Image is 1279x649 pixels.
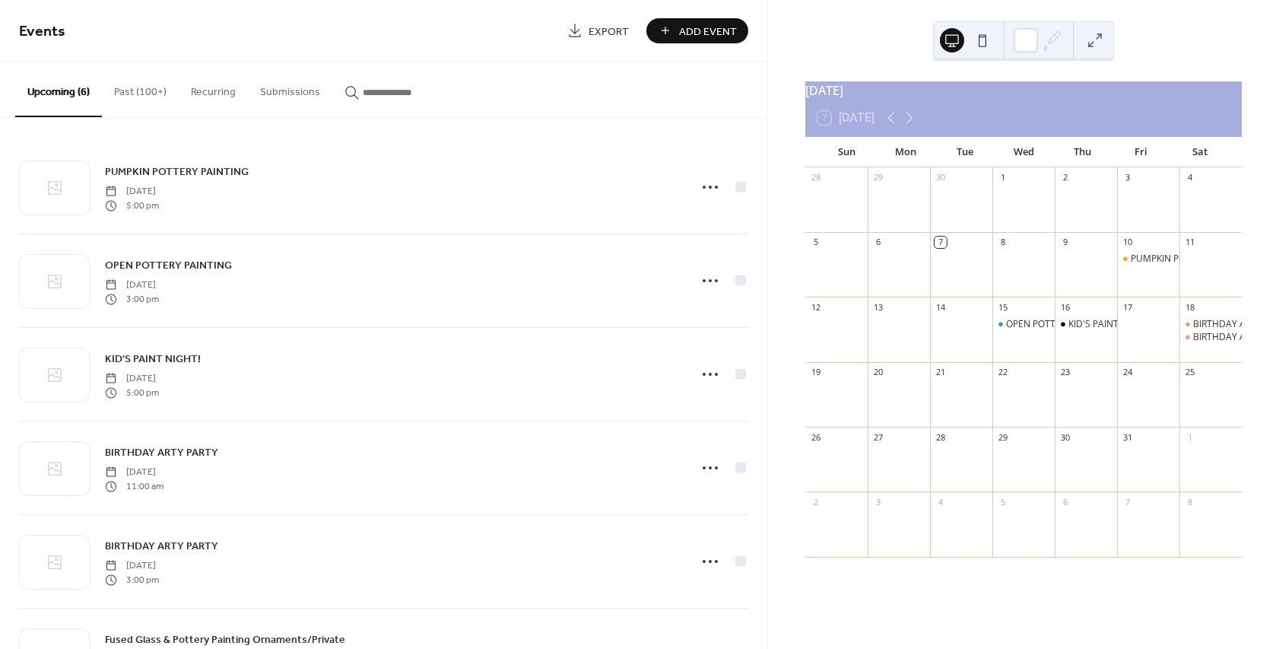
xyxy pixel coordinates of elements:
[810,431,821,443] div: 26
[1122,431,1133,443] div: 31
[872,301,884,313] div: 13
[872,496,884,507] div: 3
[105,292,159,306] span: 3:00 pm
[1006,318,1116,331] div: OPEN POTTERY PAINTING
[589,24,629,40] span: Export
[105,352,201,367] span: KID'S PAINT NIGHT!
[992,318,1055,331] div: OPEN POTTERY PAINTING
[1184,172,1195,183] div: 4
[105,386,159,399] span: 5:00 pm
[179,62,248,116] button: Recurring
[817,137,876,167] div: Sun
[1131,253,1256,266] div: PUMPKIN POTTERY PAINTING
[105,350,201,367] a: KID'S PAINT NIGHT!
[810,367,821,378] div: 19
[935,367,946,378] div: 21
[105,445,218,461] span: BIRTHDAY ARTY PARTY
[997,172,1008,183] div: 1
[105,444,218,461] a: BIRTHDAY ARTY PARTY
[1122,496,1133,507] div: 7
[872,172,884,183] div: 29
[872,367,884,378] div: 20
[810,172,821,183] div: 28
[1171,137,1230,167] div: Sat
[15,62,102,117] button: Upcoming (6)
[997,237,1008,248] div: 8
[877,137,935,167] div: Mon
[105,537,218,555] a: BIRTHDAY ARTY PARTY
[19,17,65,46] span: Events
[646,18,748,43] button: Add Event
[105,185,159,199] span: [DATE]
[1068,318,1151,331] div: KID'S PAINT NIGHT!
[105,559,159,573] span: [DATE]
[1059,237,1071,248] div: 9
[872,237,884,248] div: 6
[1059,431,1071,443] div: 30
[1112,137,1170,167] div: Fri
[1122,172,1133,183] div: 3
[105,164,249,180] span: PUMPKIN POTTERY PAINTING
[556,18,640,43] a: Export
[935,172,946,183] div: 30
[805,81,1242,100] div: [DATE]
[810,237,821,248] div: 5
[1122,301,1133,313] div: 17
[935,496,946,507] div: 4
[1053,137,1112,167] div: Thu
[105,479,163,493] span: 11:00 am
[1184,237,1195,248] div: 11
[997,367,1008,378] div: 22
[1184,301,1195,313] div: 18
[105,372,159,386] span: [DATE]
[105,573,159,587] span: 3:00 pm
[105,278,159,292] span: [DATE]
[105,632,345,648] span: Fused Glass & Pottery Painting Ornaments/Private
[105,631,345,648] a: Fused Glass & Pottery Painting Ornaments/Private
[679,24,737,40] span: Add Event
[105,163,249,180] a: PUMPKIN POTTERY PAINTING
[935,237,946,248] div: 7
[1059,301,1071,313] div: 16
[935,137,994,167] div: Tue
[1055,318,1117,331] div: KID'S PAINT NIGHT!
[105,466,163,479] span: [DATE]
[1179,318,1242,331] div: BIRTHDAY ARTY PARTY
[997,496,1008,507] div: 5
[1184,367,1195,378] div: 25
[997,431,1008,443] div: 29
[105,199,159,212] span: 5:00 pm
[1184,496,1195,507] div: 8
[248,62,332,116] button: Submissions
[105,539,218,555] span: BIRTHDAY ARTY PARTY
[810,496,821,507] div: 2
[994,137,1052,167] div: Wed
[810,301,821,313] div: 12
[1117,253,1179,266] div: PUMPKIN POTTERY PAINTING
[105,258,232,274] span: OPEN POTTERY PAINTING
[1184,431,1195,443] div: 1
[1059,172,1071,183] div: 2
[997,301,1008,313] div: 15
[935,431,946,443] div: 28
[1179,331,1242,344] div: BIRTHDAY ARTY PARTY
[1122,237,1133,248] div: 10
[102,62,179,116] button: Past (100+)
[1122,367,1133,378] div: 24
[1059,496,1071,507] div: 6
[872,431,884,443] div: 27
[105,256,232,274] a: OPEN POTTERY PAINTING
[935,301,946,313] div: 14
[1059,367,1071,378] div: 23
